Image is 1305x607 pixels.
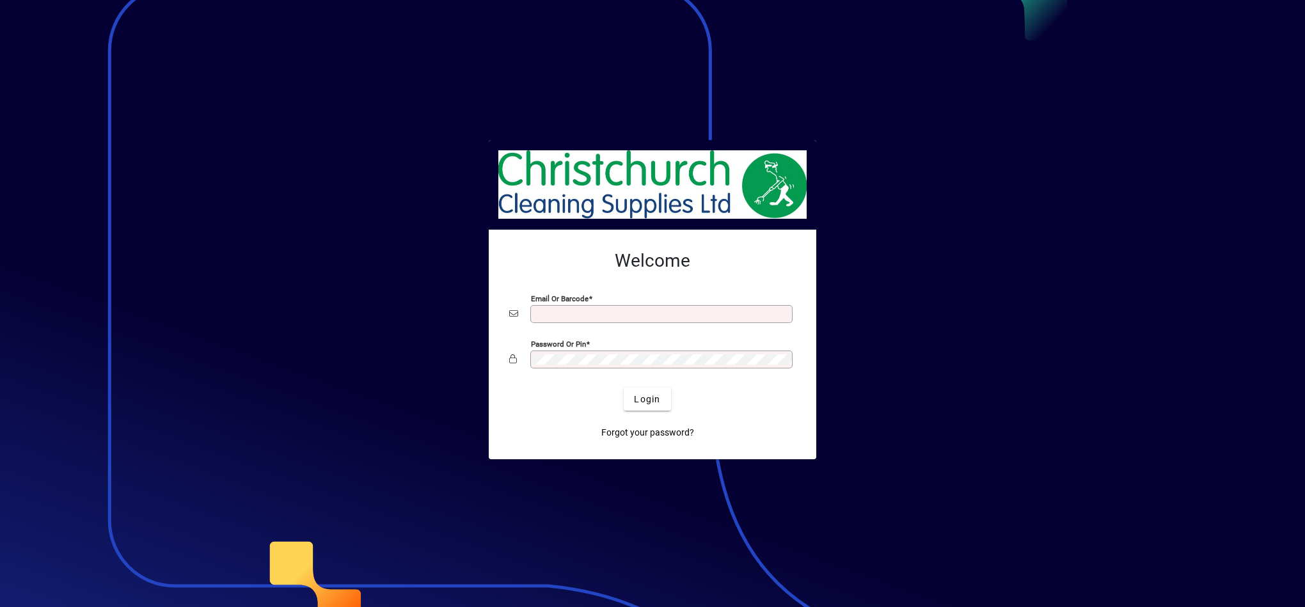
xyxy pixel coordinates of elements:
h2: Welcome [509,250,796,272]
mat-label: Email or Barcode [531,294,589,303]
button: Login [624,388,670,411]
span: Forgot your password? [601,426,694,439]
span: Login [634,393,660,406]
a: Forgot your password? [596,421,699,444]
mat-label: Password or Pin [531,340,586,349]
